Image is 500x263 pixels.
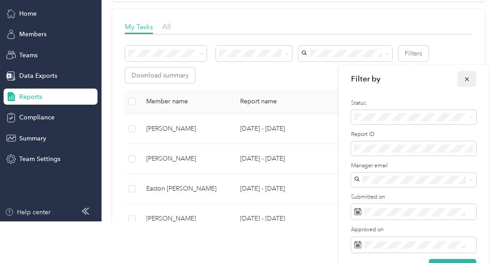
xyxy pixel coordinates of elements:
[146,184,226,194] div: Easton [PERSON_NAME]
[19,9,37,18] span: Home
[146,154,226,164] div: [PERSON_NAME]
[351,226,476,234] label: Approved on
[351,162,476,170] label: Manager email
[19,134,46,143] span: Summary
[240,154,324,164] p: [DATE] - [DATE]
[351,73,381,85] strong: title
[19,92,42,102] span: Reports
[398,46,428,61] button: Filters
[450,213,500,263] iframe: Everlance-gr Chat Button Frame
[331,174,398,204] td: $145.67
[240,184,324,194] p: [DATE] - [DATE]
[125,22,153,31] span: My Tasks
[331,114,398,144] td: $182.42
[5,208,51,217] button: Help center
[351,99,476,107] label: Status
[240,214,324,224] p: [DATE] - [DATE]
[139,89,233,114] th: Member name
[146,98,226,105] div: Member name
[162,22,171,31] span: All
[240,124,324,134] p: [DATE] - [DATE]
[331,204,398,234] td: $381.41
[351,131,476,139] label: Report ID
[146,214,226,224] div: [PERSON_NAME]
[19,113,55,122] span: Compliance
[19,51,38,60] span: Teams
[331,144,398,174] td: $257.09
[19,71,57,81] span: Data Exports
[233,89,331,114] th: Report name
[146,124,226,134] div: [PERSON_NAME]
[19,30,47,39] span: Members
[351,193,476,201] label: Submitted on
[125,68,195,83] button: Download summary
[19,154,60,164] span: Team Settings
